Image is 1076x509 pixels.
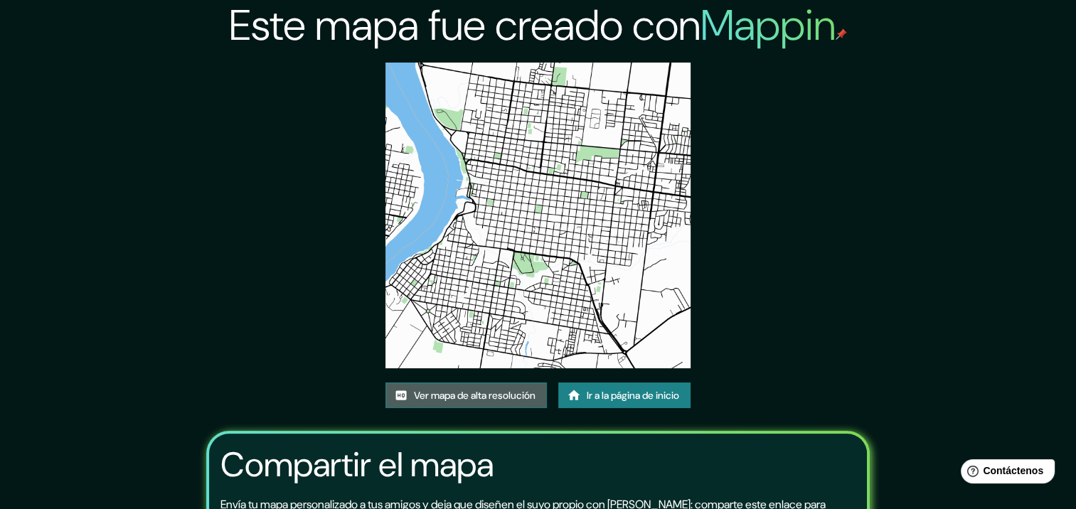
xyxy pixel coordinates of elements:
[836,28,847,40] img: mappin-pin
[587,387,679,404] font: Ir a la página de inicio
[949,454,1060,493] iframe: Help widget launcher
[385,382,547,409] a: Ver mapa de alta resolución
[220,445,494,485] h3: Compartir el mapa
[414,387,536,404] font: Ver mapa de alta resolución
[385,63,691,368] img: created-map
[558,382,691,409] a: Ir a la página de inicio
